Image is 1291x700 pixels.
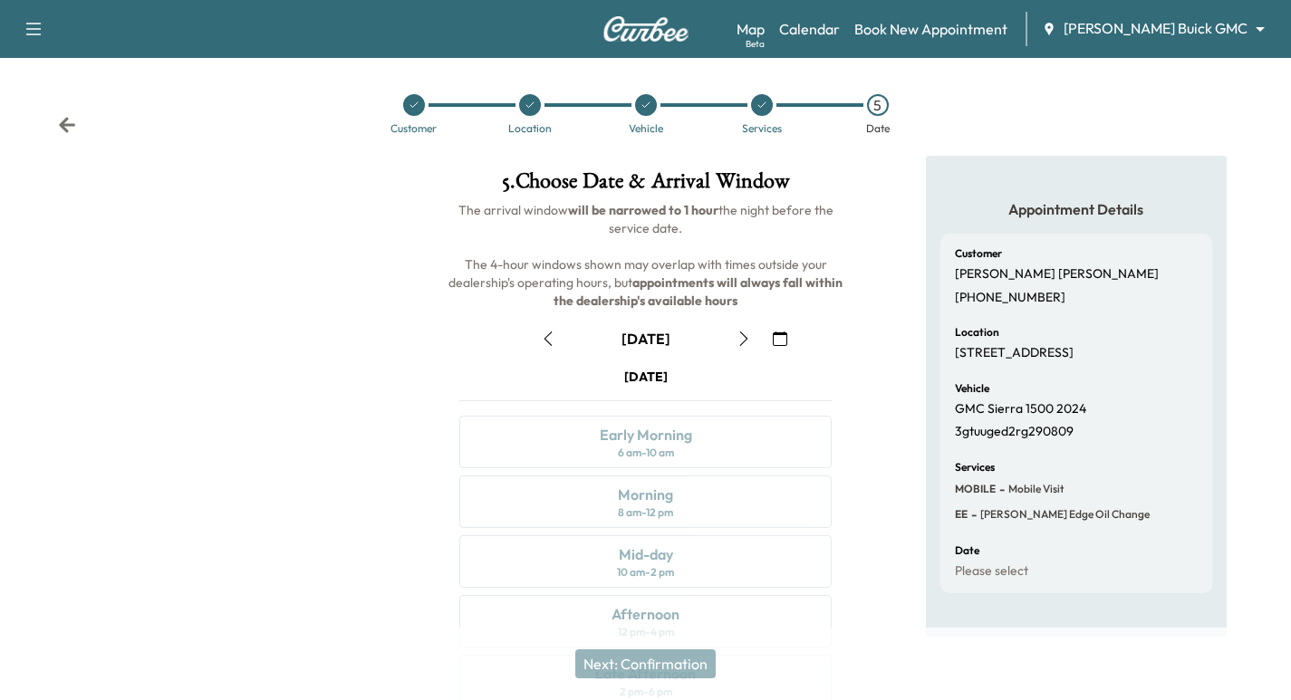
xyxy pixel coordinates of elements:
[968,505,977,523] span: -
[737,18,765,40] a: MapBeta
[955,266,1159,283] p: [PERSON_NAME] [PERSON_NAME]
[955,401,1086,417] p: GMC Sierra 1500 2024
[779,18,840,40] a: Calendar
[955,482,996,496] span: MOBILE
[508,123,552,134] div: Location
[955,545,979,556] h6: Date
[955,507,968,522] span: EE
[955,290,1065,306] p: [PHONE_NUMBER]
[445,170,846,201] h1: 5 . Choose Date & Arrival Window
[940,199,1212,219] h5: Appointment Details
[602,16,689,42] img: Curbee Logo
[742,123,782,134] div: Services
[955,563,1028,580] p: Please select
[1005,482,1065,496] span: Mobile Visit
[390,123,437,134] div: Customer
[854,18,1007,40] a: Book New Appointment
[955,424,1074,440] p: 3gtuuged2rg290809
[621,329,670,349] div: [DATE]
[568,202,718,218] b: will be narrowed to 1 hour
[955,383,989,394] h6: Vehicle
[1064,18,1248,39] span: [PERSON_NAME] Buick GMC
[866,123,890,134] div: Date
[629,123,663,134] div: Vehicle
[746,37,765,51] div: Beta
[996,480,1005,498] span: -
[955,345,1074,361] p: [STREET_ADDRESS]
[955,462,995,473] h6: Services
[554,274,845,309] b: appointments will always fall within the dealership's available hours
[448,202,845,309] span: The arrival window the night before the service date. The 4-hour windows shown may overlap with t...
[977,507,1150,522] span: Ewing Edge Oil Change
[867,94,889,116] div: 5
[955,248,1002,259] h6: Customer
[58,116,76,134] div: Back
[624,368,668,386] div: [DATE]
[955,327,999,338] h6: Location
